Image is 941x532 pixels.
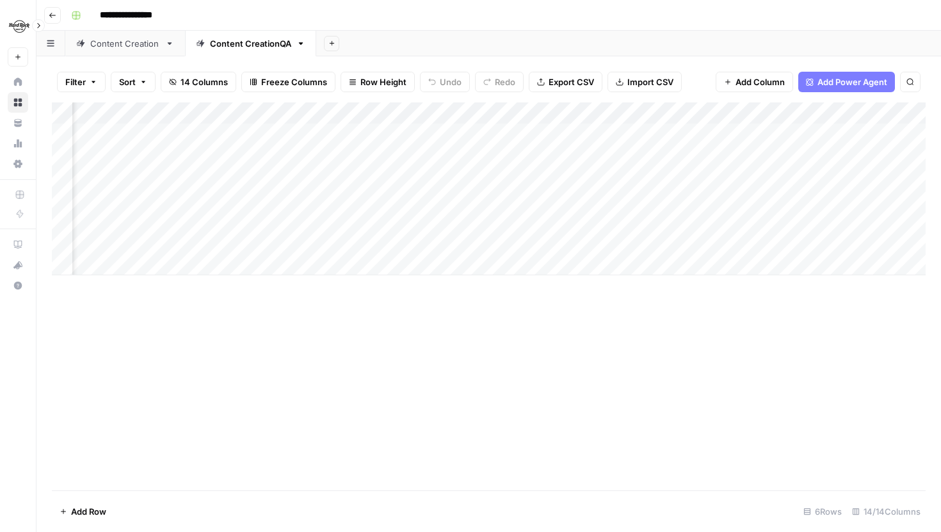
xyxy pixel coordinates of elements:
span: Add Column [736,76,785,88]
span: Add Power Agent [817,76,887,88]
button: Undo [420,72,470,92]
img: Hard Rock Digital Logo [8,15,31,38]
span: Redo [495,76,515,88]
span: Freeze Columns [261,76,327,88]
a: Usage [8,133,28,154]
div: 6 Rows [798,501,847,522]
button: Filter [57,72,106,92]
button: Sort [111,72,156,92]
span: Add Row [71,505,106,518]
span: Filter [65,76,86,88]
span: Export CSV [549,76,594,88]
button: Add Power Agent [798,72,895,92]
span: Undo [440,76,462,88]
span: Row Height [360,76,406,88]
a: Home [8,72,28,92]
button: Redo [475,72,524,92]
button: Help + Support [8,275,28,296]
button: Add Column [716,72,793,92]
a: AirOps Academy [8,234,28,255]
div: Content Creation [90,37,160,50]
a: Your Data [8,113,28,133]
a: Browse [8,92,28,113]
span: 14 Columns [181,76,228,88]
span: Import CSV [627,76,673,88]
a: Content Creation [65,31,185,56]
button: Row Height [341,72,415,92]
button: Import CSV [607,72,682,92]
button: Workspace: Hard Rock Digital [8,10,28,42]
a: Content CreationQA [185,31,316,56]
button: Freeze Columns [241,72,335,92]
button: 14 Columns [161,72,236,92]
button: Add Row [52,501,114,522]
button: Export CSV [529,72,602,92]
span: Sort [119,76,136,88]
div: Content CreationQA [210,37,291,50]
div: 14/14 Columns [847,501,926,522]
a: Settings [8,154,28,174]
button: What's new? [8,255,28,275]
